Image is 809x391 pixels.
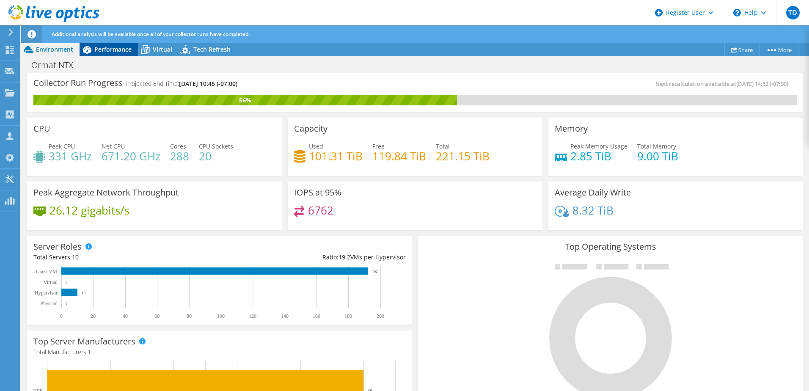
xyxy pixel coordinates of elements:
[733,9,741,17] svg: \n
[555,188,631,197] h3: Average Daily Write
[308,206,333,215] h4: 6762
[344,313,352,319] text: 180
[199,151,233,161] h4: 20
[313,313,320,319] text: 160
[102,151,160,161] h4: 671.20 GHz
[372,142,385,150] span: Free
[170,142,186,150] span: Cores
[72,253,79,261] span: 10
[179,80,237,88] span: [DATE] 10:45 (-07:00)
[759,43,798,56] a: More
[28,61,86,70] h1: Ormat NTX
[88,348,91,356] span: 1
[50,206,129,215] h4: 26.12 gigabits/s
[40,300,58,306] text: Physical
[436,151,490,161] h4: 221.15 TiB
[249,313,256,319] text: 120
[36,269,57,275] text: Guest VM
[33,253,220,262] div: Total Servers:
[91,313,96,319] text: 20
[33,242,82,251] h3: Server Roles
[655,80,792,88] span: Next recalculation available at
[187,313,192,319] text: 80
[570,151,627,161] h4: 2.85 TiB
[436,142,450,150] span: Total
[199,142,233,150] span: CPU Sockets
[637,142,676,150] span: Total Memory
[377,313,384,319] text: 200
[281,313,289,319] text: 140
[217,313,225,319] text: 100
[49,151,92,161] h4: 331 GHz
[555,124,588,133] h3: Memory
[66,280,68,284] text: 0
[736,80,788,88] span: [DATE] 14:52 (-07:00)
[126,79,237,88] h4: Projected End Time:
[123,313,128,319] text: 40
[170,151,189,161] h4: 288
[338,253,350,261] span: 19.2
[424,242,797,251] h3: Top Operating Systems
[82,291,86,295] text: 10
[35,290,58,296] text: Hypervisor
[102,142,125,150] span: Net CPU
[637,151,678,161] h4: 9.00 TiB
[94,45,132,53] span: Performance
[309,151,363,161] h4: 101.31 TiB
[294,124,327,133] h3: Capacity
[572,206,614,215] h4: 8.32 TiB
[294,188,341,197] h3: IOPS at 95%
[36,45,73,53] span: Environment
[153,45,172,53] span: Virtual
[372,151,426,161] h4: 119.84 TiB
[33,96,457,105] div: 56%
[33,337,135,346] h3: Top Server Manufacturers
[33,124,50,133] h3: CPU
[49,142,75,150] span: Peak CPU
[309,142,323,150] span: Used
[570,142,627,150] span: Peak Memory Usage
[60,313,63,319] text: 0
[220,253,406,262] div: Ratio: VMs per Hypervisor
[33,347,406,357] h4: Total Manufacturers:
[154,313,160,319] text: 60
[33,188,179,197] h3: Peak Aggregate Network Throughput
[66,301,68,306] text: 0
[786,6,800,19] span: TD
[52,30,250,38] span: Additional analysis will be available once all of your collector runs have completed.
[372,270,378,274] text: 192
[193,45,231,53] span: Tech Refresh
[44,279,58,285] text: Virtual
[724,43,759,56] a: Share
